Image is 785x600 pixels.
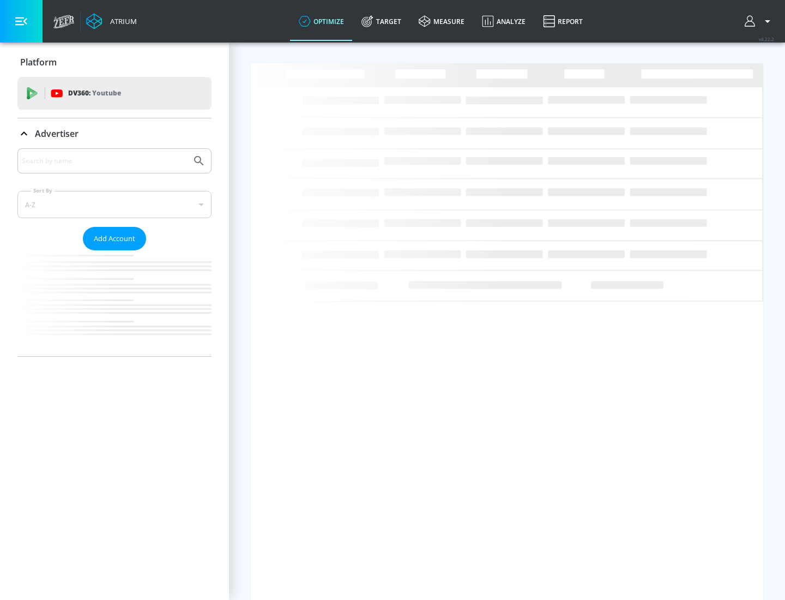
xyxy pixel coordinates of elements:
[17,47,212,77] div: Platform
[17,191,212,218] div: A-Z
[35,128,78,140] p: Advertiser
[92,87,121,99] p: Youtube
[83,227,146,250] button: Add Account
[759,36,774,42] span: v 4.22.2
[86,13,137,29] a: Atrium
[534,2,591,41] a: Report
[31,187,55,194] label: Sort By
[106,16,137,26] div: Atrium
[17,118,212,149] div: Advertiser
[20,56,57,68] p: Platform
[353,2,410,41] a: Target
[17,77,212,110] div: DV360: Youtube
[17,250,212,356] nav: list of Advertiser
[473,2,534,41] a: Analyze
[68,87,121,99] p: DV360:
[410,2,473,41] a: measure
[17,148,212,356] div: Advertiser
[290,2,353,41] a: optimize
[94,232,135,245] span: Add Account
[22,154,187,168] input: Search by name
